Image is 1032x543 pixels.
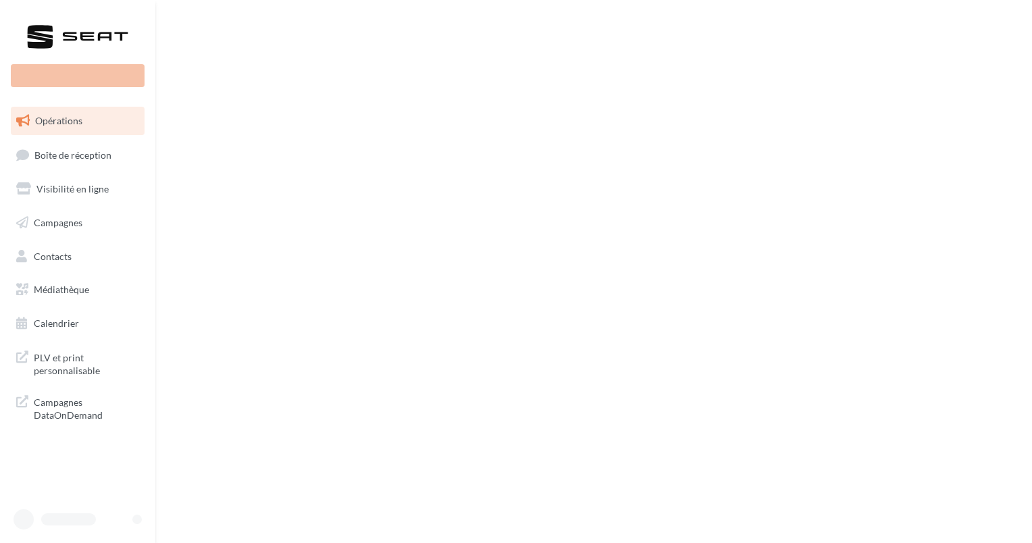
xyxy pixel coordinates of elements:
a: Boîte de réception [8,140,147,170]
span: Campagnes [34,217,82,228]
a: Contacts [8,242,147,271]
span: Calendrier [34,317,79,329]
span: Visibilité en ligne [36,183,109,195]
a: Campagnes DataOnDemand [8,388,147,428]
a: Campagnes [8,209,147,237]
a: Visibilité en ligne [8,175,147,203]
span: Campagnes DataOnDemand [34,393,139,422]
span: Contacts [34,250,72,261]
div: Nouvelle campagne [11,64,145,87]
a: Calendrier [8,309,147,338]
span: PLV et print personnalisable [34,348,139,378]
a: Opérations [8,107,147,135]
span: Boîte de réception [34,149,111,160]
span: Médiathèque [34,284,89,295]
a: Médiathèque [8,276,147,304]
a: PLV et print personnalisable [8,343,147,383]
span: Opérations [35,115,82,126]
